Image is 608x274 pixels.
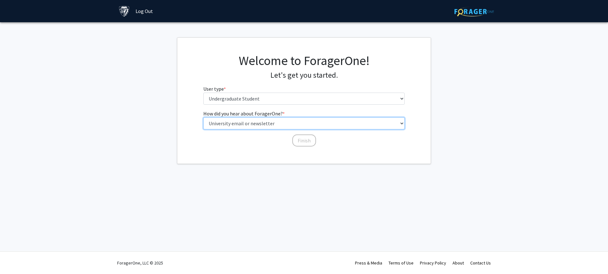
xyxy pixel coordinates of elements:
img: ForagerOne Logo [454,7,494,16]
h4: Let's get you started. [203,71,405,80]
a: Press & Media [355,260,382,266]
label: User type [203,85,226,93]
label: How did you hear about ForagerOne? [203,110,285,117]
a: Privacy Policy [420,260,446,266]
a: About [453,260,464,266]
iframe: Chat [5,245,27,269]
a: Contact Us [470,260,491,266]
h1: Welcome to ForagerOne! [203,53,405,68]
a: Terms of Use [389,260,414,266]
div: ForagerOne, LLC © 2025 [117,252,163,274]
img: Johns Hopkins University Logo [119,6,130,17]
button: Finish [292,134,316,147]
